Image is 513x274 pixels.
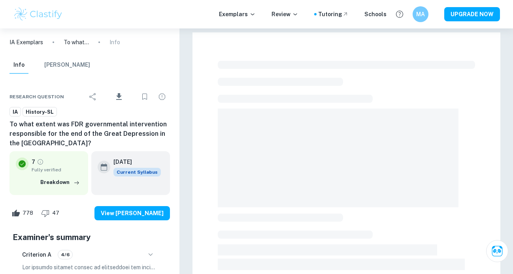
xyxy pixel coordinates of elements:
div: Like [9,207,38,220]
div: Bookmark [137,89,153,105]
div: Dislike [39,207,64,220]
img: Clastify logo [13,6,63,22]
p: Review [272,10,298,19]
h6: To what extent was FDR governmental intervention responsible for the end of the Great Depression ... [9,120,170,148]
span: Fully verified [32,166,82,173]
button: View [PERSON_NAME] [94,206,170,220]
h6: MA [416,10,425,19]
span: 47 [48,209,64,217]
p: Exemplars [219,10,256,19]
h6: [DATE] [113,158,155,166]
div: Report issue [154,89,170,105]
a: IA [9,107,21,117]
div: Download [102,86,135,107]
h6: Criterion A [22,250,51,259]
span: 4/6 [58,251,72,258]
button: MA [413,6,428,22]
a: History-SL [23,107,57,117]
span: 778 [18,209,38,217]
p: Info [109,38,120,47]
p: Lor ipsumdo sitamet consec ad elitseddoei tem incididu utlabore etd mag aliquaenim adminimveniam:... [22,263,157,272]
span: IA [10,108,21,116]
button: Breakdown [38,176,82,188]
button: [PERSON_NAME] [44,56,90,74]
div: Share [85,89,101,105]
span: Current Syllabus [113,168,161,176]
a: Schools [364,10,387,19]
span: History-SL [23,108,57,116]
p: 7 [32,158,35,166]
div: This exemplar is based on the current syllabus. Feel free to refer to it for inspiration/ideas wh... [113,168,161,176]
a: Tutoring [318,10,349,19]
a: Grade fully verified [37,158,44,165]
h5: Examiner's summary [13,231,167,243]
button: UPGRADE NOW [444,7,500,21]
a: IA Exemplars [9,38,43,47]
span: Research question [9,93,64,100]
p: To what extent was FDR governmental intervention responsible for the end of the Great Depression ... [64,38,89,47]
button: Info [9,56,28,74]
button: Help and Feedback [393,8,406,21]
button: Ask Clai [486,240,508,262]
